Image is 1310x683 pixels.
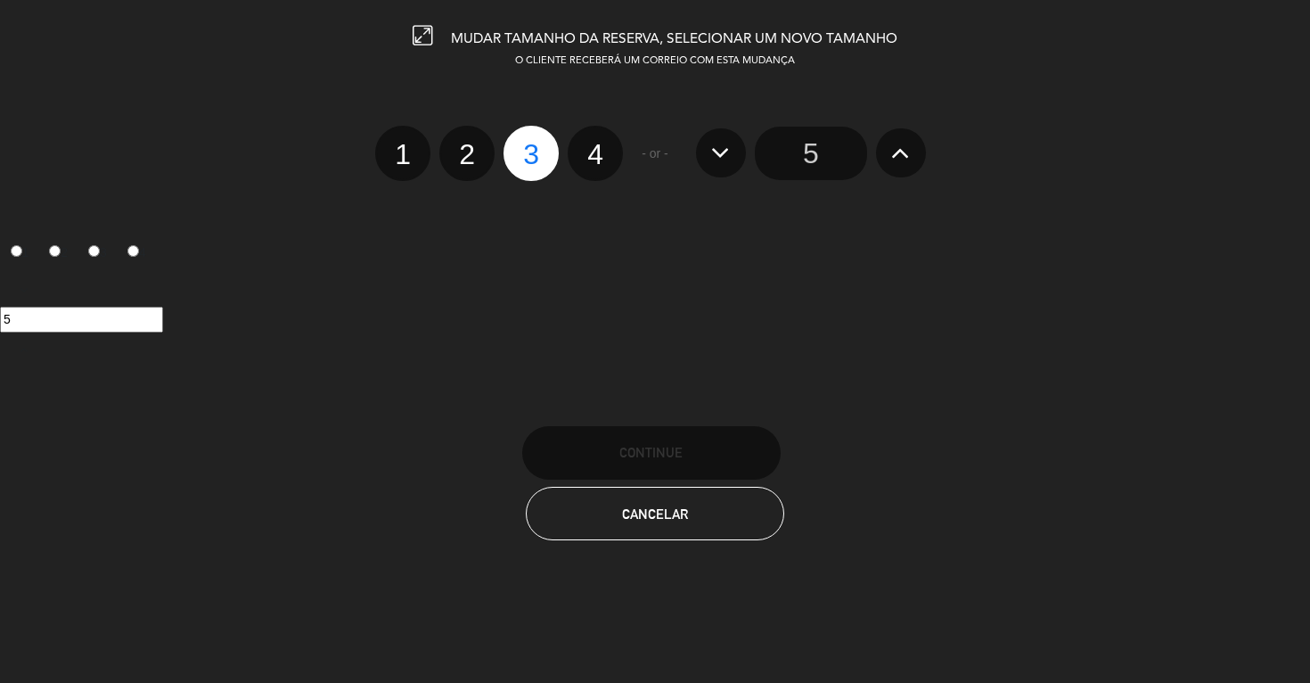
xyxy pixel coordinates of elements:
[117,237,156,267] label: 4
[568,126,623,181] label: 4
[39,237,78,267] label: 2
[522,426,781,480] button: CONTINUE
[88,245,100,257] input: 3
[526,487,784,540] button: Cancelar
[619,445,683,460] span: CONTINUE
[504,126,559,181] label: 3
[375,126,430,181] label: 1
[642,144,668,164] span: - or -
[439,126,495,181] label: 2
[622,506,688,522] span: Cancelar
[127,245,139,257] input: 4
[11,245,22,257] input: 1
[78,237,118,267] label: 3
[515,56,795,66] span: O CLIENTE RECEBERÁ UM CORREIO COM ESTA MUDANÇA
[49,245,61,257] input: 2
[451,32,897,46] span: MUDAR TAMANHO DA RESERVA, SELECIONAR UM NOVO TAMANHO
